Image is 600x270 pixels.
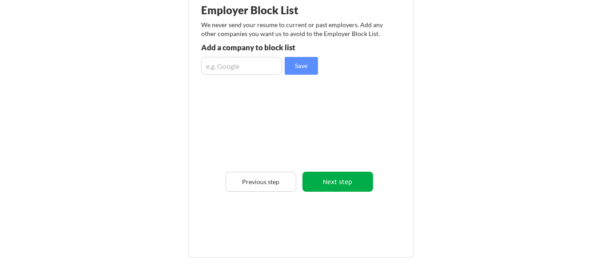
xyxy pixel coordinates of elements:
button: Previous step [226,172,296,192]
button: Next step [302,172,373,192]
button: Save [285,57,318,75]
div: Add a company to block list [201,44,331,51]
div: Employer Block List [201,5,341,16]
input: e.g. Google [201,57,282,75]
div: We never send your resume to current or past employers. Add any other companies you want us to av... [201,20,388,38]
